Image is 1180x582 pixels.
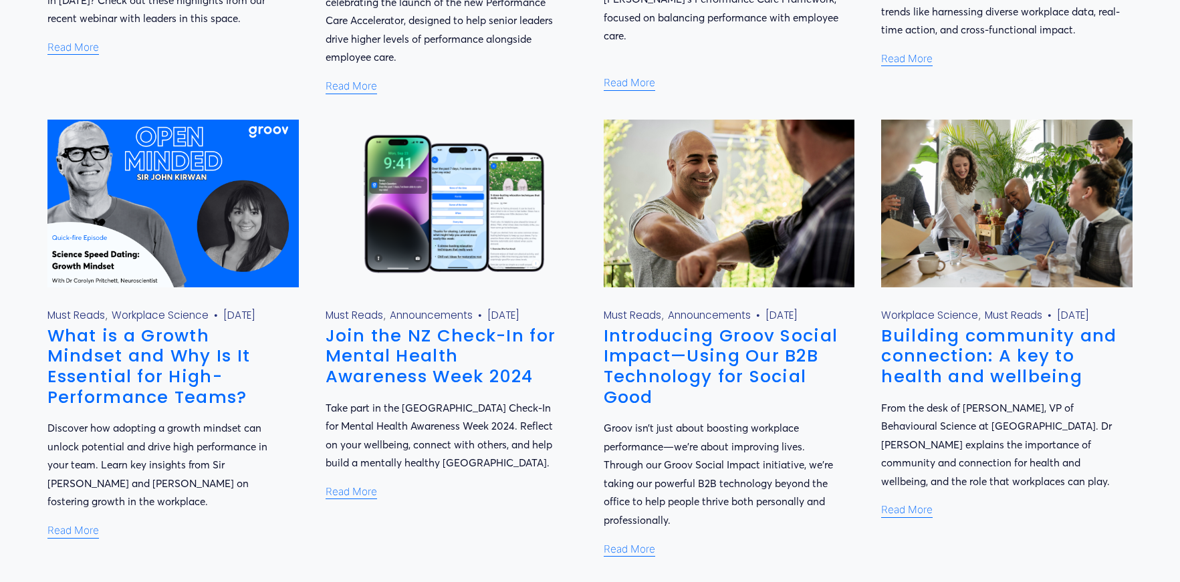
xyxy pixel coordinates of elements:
[487,313,519,318] time: [DATE]
[326,323,556,388] a: Join the NZ Check-In for Mental Health Awareness Week 2024
[390,308,473,322] a: Announcements
[881,39,933,69] a: Read More
[47,323,251,409] a: What is a Growth Mindset and Why Is It Essential for High-Performance Teams?
[604,63,655,93] a: Read More
[326,399,564,472] p: Take part in the [GEOGRAPHIC_DATA] Check-In for Mental Health Awareness Week 2024. Reflect on you...
[223,313,255,318] time: [DATE]
[604,323,838,409] a: Introducing Groov Social Impact—Using Our B2B Technology for Social Good
[668,308,751,322] a: Announcements
[881,399,1120,491] p: From the desk of [PERSON_NAME], VP of Behavioural Science at [GEOGRAPHIC_DATA]. Dr [PERSON_NAME] ...
[765,313,798,318] time: [DATE]
[1057,313,1089,318] time: [DATE]
[881,323,1116,388] a: Building community and connection: A key to health and wellbeing
[978,308,981,321] span: ,
[47,308,105,322] a: Must Reads
[604,419,842,529] p: Groov isn’t just about boosting workplace performance—we’re about improving lives. Through our Gr...
[47,511,99,541] a: Read More
[604,308,661,322] a: Must Reads
[326,472,377,502] a: Read More
[881,490,933,520] a: Read More
[326,308,383,322] a: Must Reads
[105,308,108,321] span: ,
[602,118,856,288] img: Introducing Groov Social Impact—Using Our B2B Technology for Social Good
[324,118,578,288] img: Join the NZ Check-In for Mental Health Awareness Week 2024
[46,118,300,288] img: What is a Growth Mindset and Why Is It Essential for High-Performance Teams?
[881,308,978,322] a: Workplace Science
[383,308,386,321] span: ,
[47,419,286,511] p: Discover how adopting a growth mindset can unlock potential and drive high performance in your te...
[661,308,665,321] span: ,
[880,118,1135,288] img: Building community and connection: A key to health and wellbeing
[326,67,377,96] a: Read More
[47,28,99,57] a: Read More
[604,530,655,559] a: Read More
[985,308,1042,322] a: Must Reads
[112,308,209,322] a: Workplace Science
